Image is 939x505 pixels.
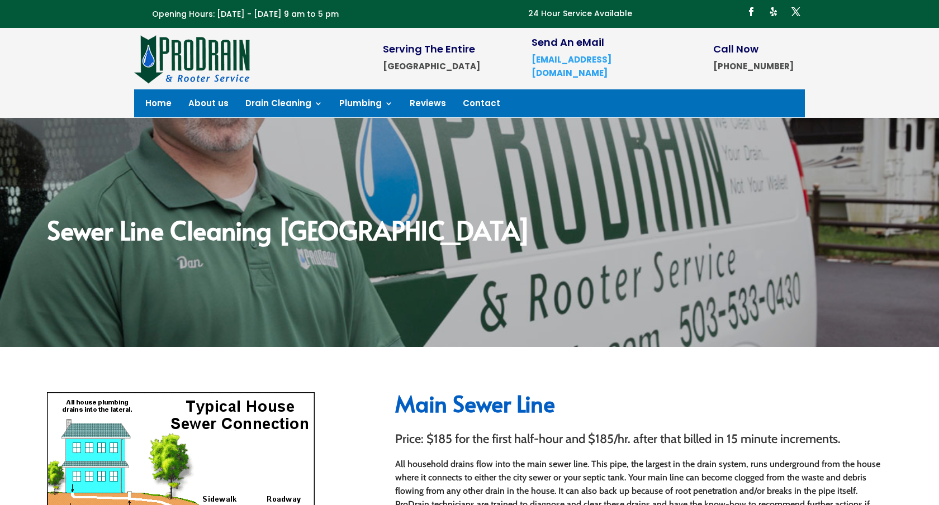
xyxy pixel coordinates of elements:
[742,3,760,21] a: Follow on Facebook
[787,3,805,21] a: Follow on X
[47,217,892,248] h2: Sewer Line Cleaning [GEOGRAPHIC_DATA]
[383,60,480,72] strong: [GEOGRAPHIC_DATA]
[713,60,794,72] strong: [PHONE_NUMBER]
[245,99,323,112] a: Drain Cleaning
[188,99,229,112] a: About us
[532,54,611,79] a: [EMAIL_ADDRESS][DOMAIN_NAME]
[383,42,475,56] span: Serving The Entire
[395,388,555,418] span: Main Sewer Line
[765,3,782,21] a: Follow on Yelp
[134,34,251,84] img: site-logo-100h
[463,99,500,112] a: Contact
[145,99,172,112] a: Home
[532,35,604,49] span: Send An eMail
[528,7,632,21] p: 24 Hour Service Available
[152,8,339,20] span: Opening Hours: [DATE] - [DATE] 9 am to 5 pm
[713,42,758,56] span: Call Now
[339,99,393,112] a: Plumbing
[395,433,892,451] h3: Price: $185 for the first half-hour and $185/hr. after that billed in 15 minute increments.
[410,99,446,112] a: Reviews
